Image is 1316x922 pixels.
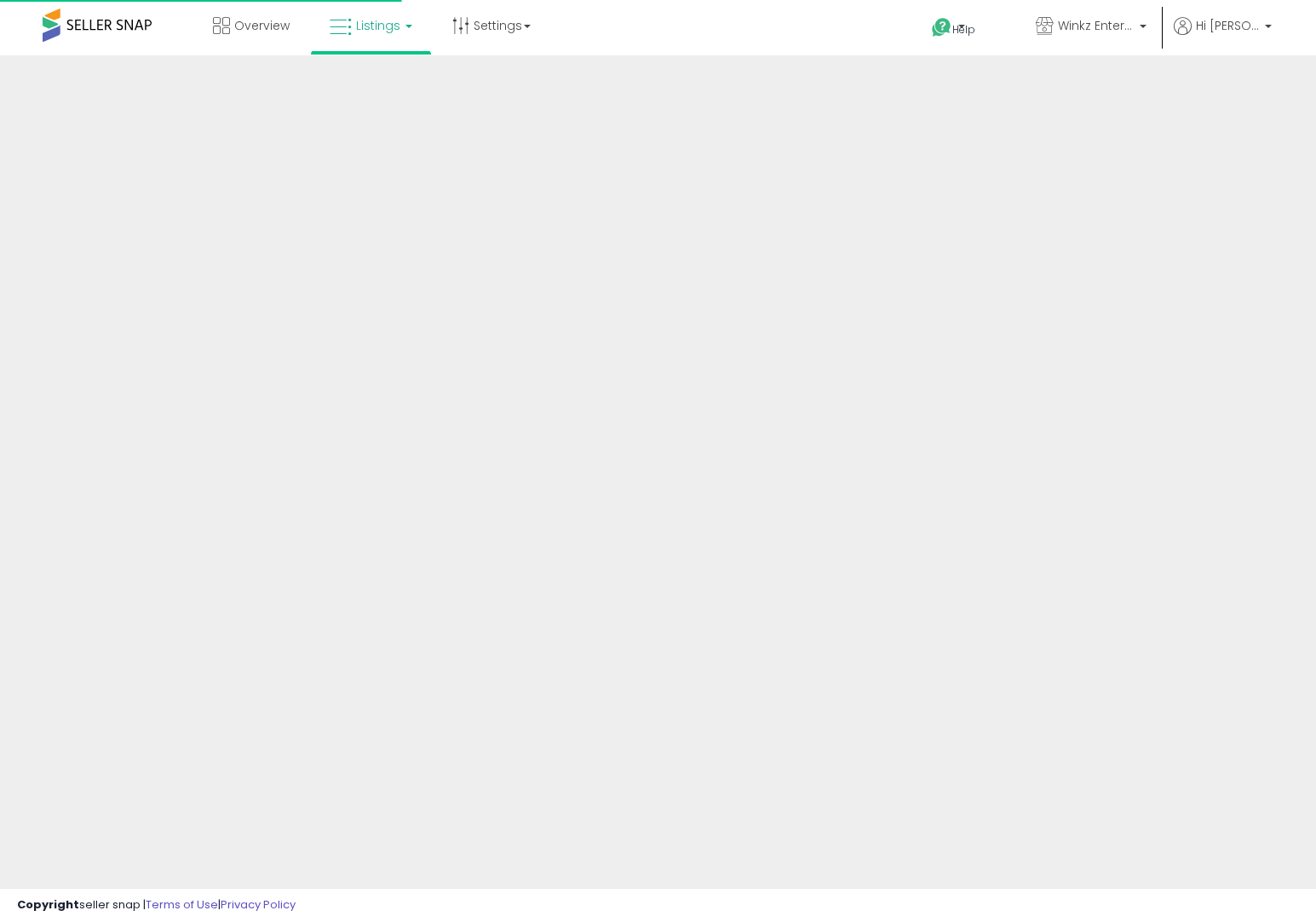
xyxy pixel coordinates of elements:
[1196,17,1260,34] span: Hi [PERSON_NAME]
[931,17,952,38] i: Get Help
[234,17,290,34] span: Overview
[356,17,400,34] span: Listings
[1058,17,1135,34] span: Winkz Enterprises
[1174,17,1272,55] a: Hi [PERSON_NAME]
[918,4,1009,55] a: Help
[952,22,975,37] span: Help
